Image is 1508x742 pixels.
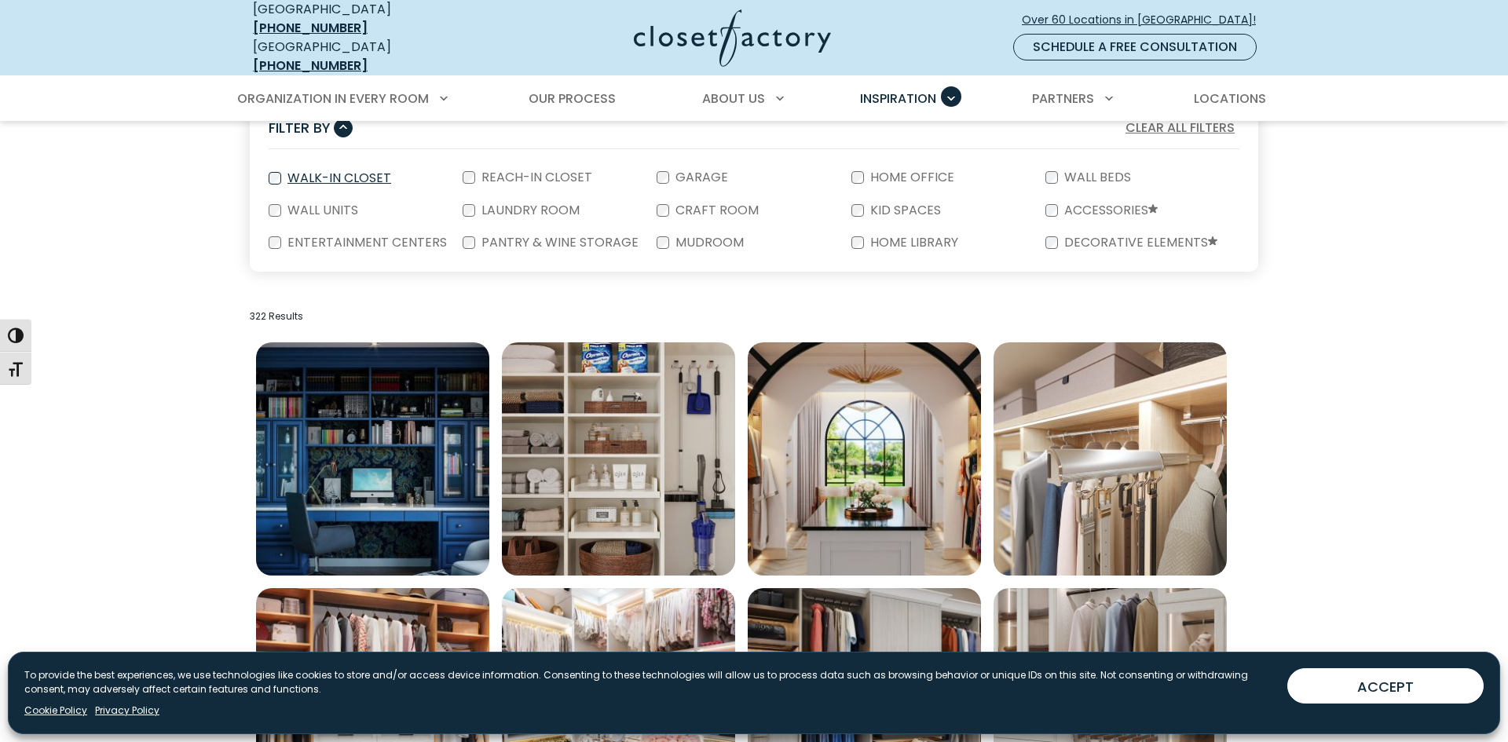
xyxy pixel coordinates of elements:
[281,172,394,185] label: Walk-In Closet
[253,19,368,37] a: [PHONE_NUMBER]
[253,38,481,75] div: [GEOGRAPHIC_DATA]
[237,90,429,108] span: Organization in Every Room
[702,90,765,108] span: About Us
[669,171,731,184] label: Garage
[748,342,981,576] a: Open inspiration gallery to preview enlarged image
[994,342,1227,576] a: Open inspiration gallery to preview enlarged image
[634,9,831,67] img: Closet Factory Logo
[281,236,450,249] label: Entertainment Centers
[1058,171,1134,184] label: Wall Beds
[475,171,595,184] label: Reach-In Closet
[994,342,1227,576] img: Belt rack accessory
[669,204,762,217] label: Craft Room
[748,342,981,576] img: Spacious custom walk-in closet with abundant wardrobe space, center island storage
[864,236,961,249] label: Home Library
[864,171,957,184] label: Home Office
[1058,204,1161,217] label: Accessories
[1032,90,1094,108] span: Partners
[256,342,489,576] a: Open inspiration gallery to preview enlarged image
[250,309,1258,323] p: 322 Results
[502,342,735,576] img: Organized linen and utility closet featuring rolled towels, labeled baskets, and mounted cleaning...
[502,342,735,576] a: Open inspiration gallery to preview enlarged image
[475,236,642,249] label: Pantry & Wine Storage
[24,668,1275,696] p: To provide the best experiences, we use technologies like cookies to store and/or access device i...
[226,77,1282,121] nav: Primary Menu
[669,236,747,249] label: Mudroom
[256,342,489,576] img: Custom home office with blue built-ins, glass-front cabinets, adjustable shelving, custom drawer ...
[281,204,361,217] label: Wall Units
[475,204,583,217] label: Laundry Room
[864,204,944,217] label: Kid Spaces
[1013,34,1257,60] a: Schedule a Free Consultation
[529,90,616,108] span: Our Process
[1194,90,1266,108] span: Locations
[24,704,87,718] a: Cookie Policy
[1287,668,1484,704] button: ACCEPT
[1058,236,1221,250] label: Decorative Elements
[1021,6,1269,34] a: Over 60 Locations in [GEOGRAPHIC_DATA]!
[269,116,353,139] button: Filter By
[1022,12,1268,28] span: Over 60 Locations in [GEOGRAPHIC_DATA]!
[1121,118,1239,138] button: Clear All Filters
[860,90,936,108] span: Inspiration
[253,57,368,75] a: [PHONE_NUMBER]
[95,704,159,718] a: Privacy Policy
